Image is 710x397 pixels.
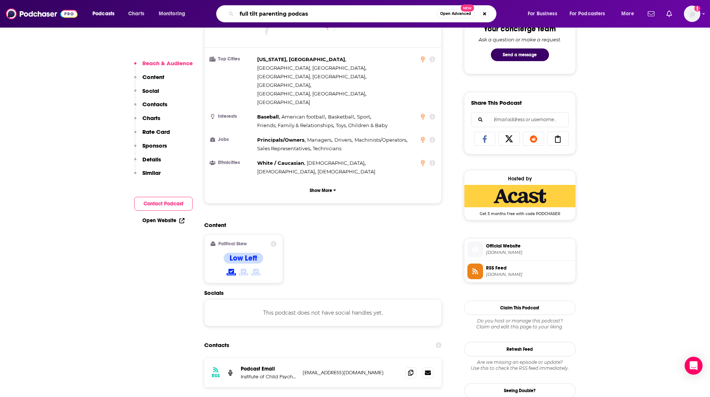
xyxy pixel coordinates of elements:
[479,37,561,42] div: Ask a question or make a request.
[257,91,365,97] span: [GEOGRAPHIC_DATA], [GEOGRAPHIC_DATA]
[616,8,643,20] button: open menu
[307,159,366,167] span: ,
[257,65,365,71] span: [GEOGRAPHIC_DATA], [GEOGRAPHIC_DATA]
[87,8,124,20] button: open menu
[257,144,311,153] span: ,
[569,9,605,19] span: For Podcasters
[281,113,326,121] span: ,
[684,6,700,22] img: User Profile
[154,8,195,20] button: open menu
[467,264,572,279] a: RSS Feed[DOMAIN_NAME]
[318,168,375,174] span: [DEMOGRAPHIC_DATA]
[334,137,351,143] span: Drivers
[334,136,353,144] span: ,
[204,289,442,296] h2: Socials
[307,136,332,144] span: ,
[257,160,304,166] span: White / Caucasian
[281,114,325,120] span: American football
[134,73,164,87] button: Content
[464,300,576,315] button: Claim This Podcast
[257,168,315,174] span: [DEMOGRAPHIC_DATA]
[486,265,572,271] span: RSS Feed
[354,136,407,144] span: ,
[142,101,167,108] p: Contacts
[357,114,370,120] span: Sport
[204,221,436,229] h2: Content
[498,132,520,146] a: Share on X/Twitter
[310,188,332,193] p: Show More
[464,185,575,215] a: Acast Deal: Get 3 months free with code PODCHASER
[257,72,366,81] span: ,
[211,160,254,165] h3: Ethnicities
[92,9,114,19] span: Podcasts
[134,128,170,142] button: Rate Card
[123,8,149,20] a: Charts
[685,357,703,375] div: Open Intercom Messenger
[134,101,167,114] button: Contacts
[134,156,161,170] button: Details
[684,6,700,22] span: Logged in as AtriaBooks
[336,122,388,128] span: Toys, Children & Baby
[328,114,354,120] span: Basketball
[230,253,257,263] h4: Low Left
[464,359,576,371] div: Are we missing an episode or update? Use this to check the RSS feed immediately.
[440,12,471,16] span: Open Advanced
[464,318,576,324] span: Do you host or manage this podcast?
[134,87,159,101] button: Social
[159,9,185,19] span: Monitoring
[328,113,355,121] span: ,
[621,9,634,19] span: More
[313,145,341,151] span: Technicians
[684,6,700,22] button: Show profile menu
[223,5,504,22] div: Search podcasts, credits, & more...
[645,7,657,20] a: Show notifications dropdown
[142,169,161,176] p: Similar
[547,132,569,146] a: Copy Link
[464,342,576,356] button: Refresh Feed
[663,7,675,20] a: Show notifications dropdown
[464,318,576,330] div: Claim and edit this page to your liking.
[142,156,161,163] p: Details
[134,60,193,73] button: Reach & Audience
[204,299,442,326] div: This podcast does not have social handles yet.
[528,9,557,19] span: For Business
[486,250,572,255] span: sites.libsyn.com
[257,167,316,176] span: ,
[211,114,254,119] h3: Interests
[134,169,161,183] button: Similar
[142,87,159,94] p: Social
[354,137,406,143] span: Machinists/Operators
[523,8,567,20] button: open menu
[142,73,164,81] p: Content
[211,183,436,197] button: Show More
[134,142,167,156] button: Sponsors
[257,64,366,72] span: ,
[142,114,160,122] p: Charts
[257,55,346,64] span: ,
[257,121,334,130] span: ,
[467,242,572,257] a: Official Website[DOMAIN_NAME]
[241,366,297,372] p: Podcast Email
[477,113,562,127] input: Email address or username...
[134,197,193,211] button: Contact Podcast
[257,136,306,144] span: ,
[491,48,549,61] button: Send a message
[218,241,247,246] h2: Political Skew
[212,373,220,379] h3: RSS
[257,56,345,62] span: [US_STATE], [GEOGRAPHIC_DATA]
[694,6,700,12] svg: Add a profile image
[565,8,616,20] button: open menu
[142,60,193,67] p: Reach & Audience
[237,8,437,20] input: Search podcasts, credits, & more...
[257,99,310,105] span: [GEOGRAPHIC_DATA]
[241,374,297,380] p: Institute of Child Psychology
[307,137,331,143] span: Managers
[142,217,184,224] a: Open Website
[211,57,254,62] h3: Top Cities
[6,7,78,21] img: Podchaser - Follow, Share and Rate Podcasts
[471,99,522,106] h3: Share This Podcast
[303,369,400,376] p: [EMAIL_ADDRESS][DOMAIN_NAME]
[257,81,311,89] span: ,
[142,142,167,149] p: Sponsors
